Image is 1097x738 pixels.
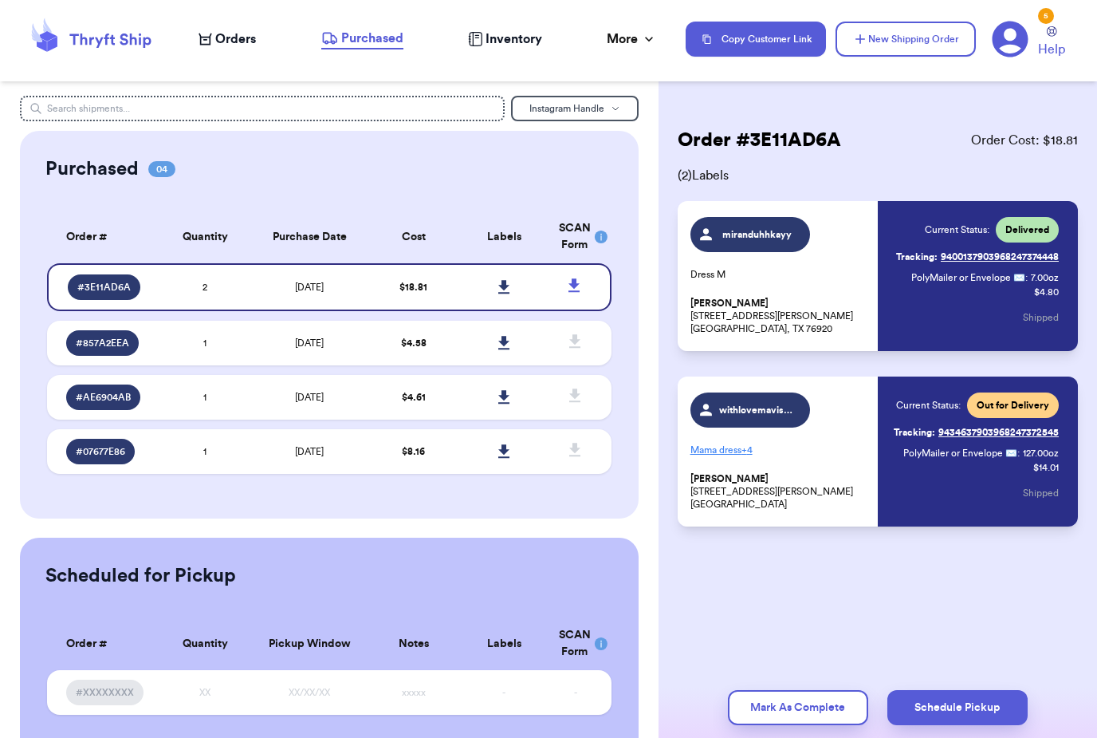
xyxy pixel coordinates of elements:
[76,391,131,404] span: # AE6904AB
[295,338,324,348] span: [DATE]
[45,563,236,589] h2: Scheduled for Pickup
[401,338,427,348] span: $ 4.58
[992,21,1028,57] a: 5
[1034,286,1059,298] p: $ 4.80
[468,30,542,49] a: Inventory
[199,688,210,697] span: XX
[1023,476,1059,511] button: Shipped
[295,447,324,456] span: [DATE]
[368,618,458,670] th: Notes
[690,298,769,310] span: [PERSON_NAME]
[250,211,369,263] th: Purchase Date
[47,211,160,263] th: Order #
[894,420,1059,445] a: Tracking:9434637903968247372545
[678,128,841,153] h2: Order # 3E11AD6A
[47,618,160,670] th: Order #
[289,688,330,697] span: XX/XX/XX
[607,30,657,49] div: More
[159,618,250,670] th: Quantity
[76,445,125,458] span: # 07677E86
[1033,461,1059,474] p: $ 14.01
[159,211,250,263] th: Quantity
[76,686,134,699] span: #XXXXXXXX
[896,399,961,412] span: Current Status:
[911,273,1025,282] span: PolyMailer or Envelope ✉️
[690,297,868,335] p: [STREET_ADDRESS][PERSON_NAME] [GEOGRAPHIC_DATA], TX 76920
[1005,223,1049,236] span: Delivered
[686,22,826,57] button: Copy Customer Link
[202,282,207,292] span: 2
[321,29,403,49] a: Purchased
[295,393,324,402] span: [DATE]
[1017,447,1020,460] span: :
[203,338,206,348] span: 1
[529,104,604,113] span: Instagram Handle
[399,282,427,292] span: $ 18.81
[295,282,324,292] span: [DATE]
[559,220,592,254] div: SCAN Form
[690,472,868,511] p: [STREET_ADDRESS][PERSON_NAME] [GEOGRAPHIC_DATA]
[341,29,403,48] span: Purchased
[203,393,206,402] span: 1
[45,156,139,182] h2: Purchased
[1031,271,1059,284] span: 7.00 oz
[402,393,426,402] span: $ 4.61
[896,251,938,263] span: Tracking:
[1038,40,1065,59] span: Help
[690,268,868,281] p: Dress M
[511,96,639,121] button: Instagram Handle
[368,211,458,263] th: Cost
[148,161,175,177] span: 04
[1038,8,1054,24] div: 5
[203,447,206,456] span: 1
[459,211,549,263] th: Labels
[250,618,369,670] th: Pickup Window
[903,448,1017,458] span: PolyMailer or Envelope ✉️
[1025,271,1028,284] span: :
[836,22,976,57] button: New Shipping Order
[76,337,129,349] span: # 857A2EEA
[894,426,935,439] span: Tracking:
[887,690,1028,725] button: Schedule Pickup
[896,244,1059,270] a: Tracking:9400137903968247374448
[1038,26,1065,59] a: Help
[741,445,753,455] span: + 4
[502,688,505,697] span: -
[690,437,868,463] p: Mama dress
[971,131,1078,150] span: Order Cost: $ 18.81
[574,688,577,697] span: -
[486,30,542,49] span: Inventory
[1023,300,1059,335] button: Shipped
[690,473,769,485] span: [PERSON_NAME]
[1023,447,1059,460] span: 127.00 oz
[925,223,989,236] span: Current Status:
[199,30,256,49] a: Orders
[215,30,256,49] span: Orders
[728,690,868,725] button: Mark As Complete
[77,281,131,294] span: # 3E11AD6A
[402,688,426,697] span: xxxxx
[678,166,1078,185] span: ( 2 ) Labels
[459,618,549,670] th: Labels
[20,96,505,121] input: Search shipments...
[402,447,425,456] span: $ 8.16
[559,627,592,661] div: SCAN Form
[719,228,795,241] span: miranduhhkayy
[977,399,1049,412] span: Out for Delivery
[719,404,795,416] span: withlovemaviscloset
